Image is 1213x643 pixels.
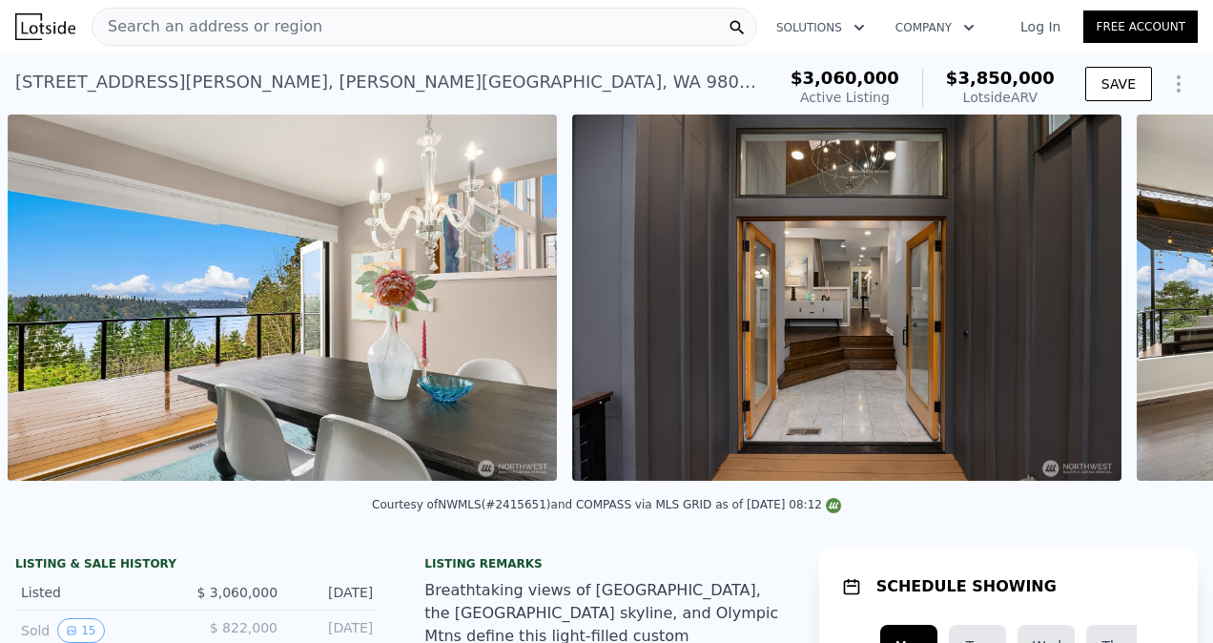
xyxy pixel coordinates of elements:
img: Lotside [15,13,75,40]
span: $ 822,000 [210,620,278,635]
div: LISTING & SALE HISTORY [15,556,379,575]
button: SAVE [1085,67,1152,101]
button: Company [880,10,990,45]
div: Lotside ARV [946,88,1055,107]
a: Free Account [1083,10,1198,43]
a: Log In [997,17,1083,36]
div: Sold [21,618,182,643]
span: $3,060,000 [791,68,899,88]
div: [STREET_ADDRESS][PERSON_NAME] , [PERSON_NAME][GEOGRAPHIC_DATA] , WA 98040 [15,69,760,95]
span: $ 3,060,000 [196,585,278,600]
button: Show Options [1160,65,1198,103]
div: [DATE] [293,618,373,643]
h1: SCHEDULE SHOWING [876,575,1057,598]
div: Listed [21,583,181,602]
img: NWMLS Logo [826,498,841,513]
img: Sale: 167326600 Parcel: 97442346 [572,114,1121,481]
span: $3,850,000 [946,68,1055,88]
span: Search an address or region [93,15,322,38]
button: View historical data [57,618,104,643]
div: Courtesy of NWMLS (#2415651) and COMPASS via MLS GRID as of [DATE] 08:12 [372,498,841,511]
div: Listing remarks [424,556,788,571]
button: Solutions [761,10,880,45]
img: Sale: 167326600 Parcel: 97442346 [8,114,557,481]
div: [DATE] [293,583,373,602]
span: Active Listing [800,90,890,105]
